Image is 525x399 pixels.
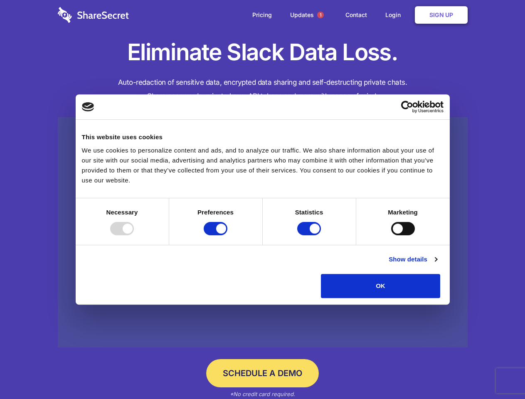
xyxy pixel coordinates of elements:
a: Login [377,2,413,28]
a: Sign Up [415,6,468,24]
button: OK [321,274,440,298]
span: 1 [317,12,324,18]
h4: Auto-redaction of sensitive data, encrypted data sharing and self-destructing private chats. Shar... [58,76,468,103]
div: This website uses cookies [82,132,444,142]
strong: Marketing [388,209,418,216]
img: logo [82,102,94,111]
h1: Eliminate Slack Data Loss. [58,37,468,67]
div: We use cookies to personalize content and ads, and to analyze our traffic. We also share informat... [82,145,444,185]
a: Show details [389,254,437,264]
em: *No credit card required. [230,391,295,397]
strong: Statistics [295,209,323,216]
strong: Necessary [106,209,138,216]
a: Contact [337,2,375,28]
a: Pricing [244,2,280,28]
img: logo-wordmark-white-trans-d4663122ce5f474addd5e946df7df03e33cb6a1c49d2221995e7729f52c070b2.svg [58,7,129,23]
a: Wistia video thumbnail [58,117,468,348]
a: Usercentrics Cookiebot - opens in a new window [371,101,444,113]
a: Schedule a Demo [206,359,319,387]
strong: Preferences [197,209,234,216]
